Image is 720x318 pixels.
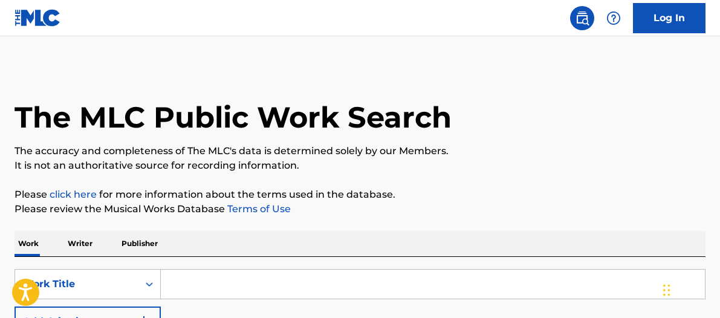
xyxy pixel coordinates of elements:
h1: The MLC Public Work Search [15,99,452,135]
p: Please review the Musical Works Database [15,202,705,216]
iframe: Chat Widget [660,260,720,318]
p: Work [15,231,42,256]
img: search [575,11,589,25]
div: Work Title [22,277,131,291]
p: The accuracy and completeness of The MLC's data is determined solely by our Members. [15,144,705,158]
img: help [606,11,621,25]
div: Help [602,6,626,30]
div: Drag [663,272,670,308]
img: MLC Logo [15,9,61,27]
a: click here [50,189,97,200]
a: Public Search [570,6,594,30]
p: Writer [64,231,96,256]
a: Terms of Use [225,203,291,215]
p: Publisher [118,231,161,256]
p: Please for more information about the terms used in the database. [15,187,705,202]
p: It is not an authoritative source for recording information. [15,158,705,173]
a: Log In [633,3,705,33]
